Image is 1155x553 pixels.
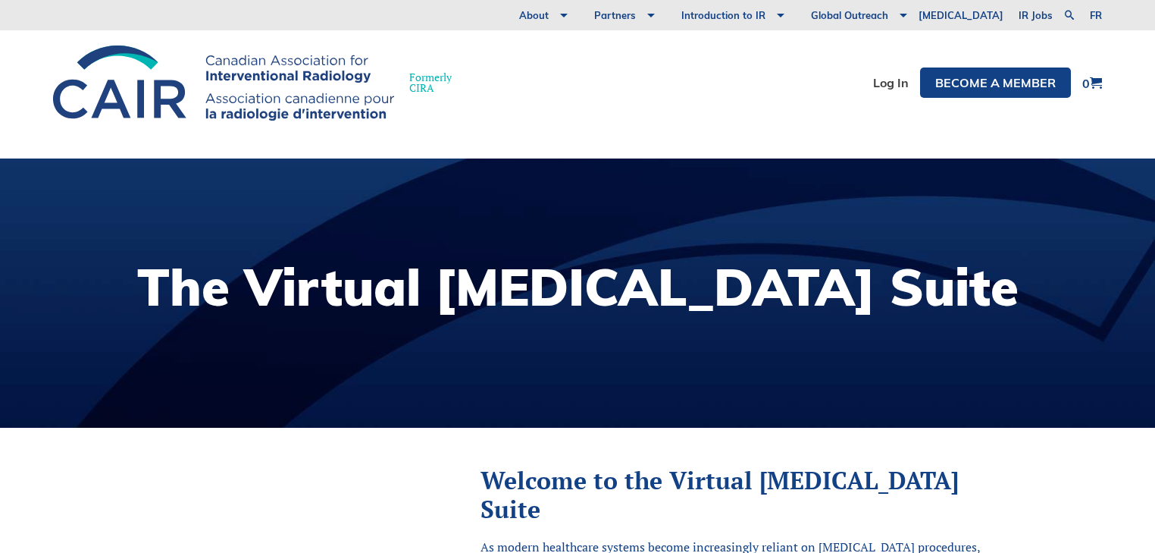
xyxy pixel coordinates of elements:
[137,262,1019,313] h1: The Virtual [MEDICAL_DATA] Suite
[480,464,959,525] span: Welcome to the Virtual [MEDICAL_DATA] Suite
[1082,77,1102,90] a: 0
[920,68,1071,98] a: Become a member
[1090,11,1102,20] a: fr
[53,46,394,121] img: CIRA
[873,77,909,89] a: Log In
[409,72,452,93] span: Formerly CIRA
[53,46,467,121] a: FormerlyCIRA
